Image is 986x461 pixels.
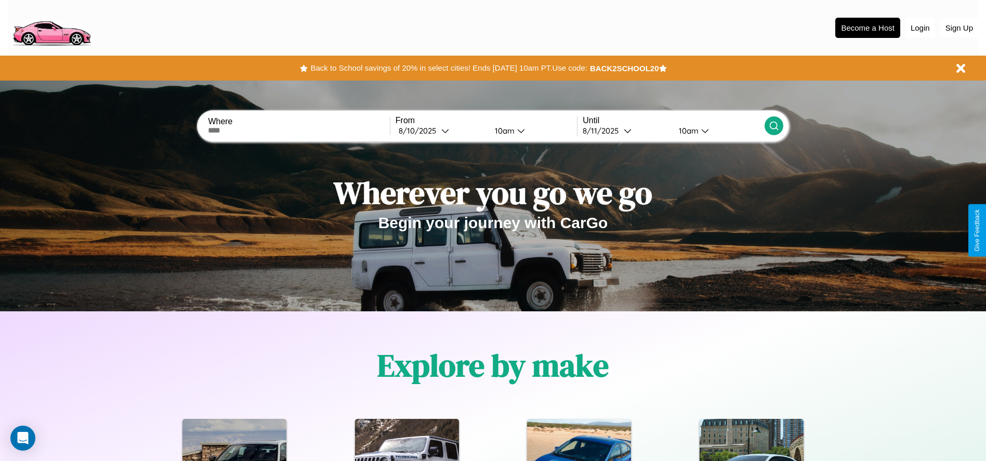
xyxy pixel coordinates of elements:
[905,18,935,37] button: Login
[583,116,764,125] label: Until
[487,125,577,136] button: 10am
[399,126,441,136] div: 8 / 10 / 2025
[396,116,577,125] label: From
[490,126,517,136] div: 10am
[674,126,701,136] div: 10am
[8,5,95,48] img: logo
[835,18,900,38] button: Become a Host
[940,18,978,37] button: Sign Up
[377,344,609,387] h1: Explore by make
[208,117,389,126] label: Where
[590,64,659,73] b: BACK2SCHOOL20
[583,126,624,136] div: 8 / 11 / 2025
[308,61,589,75] button: Back to School savings of 20% in select cities! Ends [DATE] 10am PT.Use code:
[10,426,35,451] div: Open Intercom Messenger
[396,125,487,136] button: 8/10/2025
[671,125,765,136] button: 10am
[974,209,981,252] div: Give Feedback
